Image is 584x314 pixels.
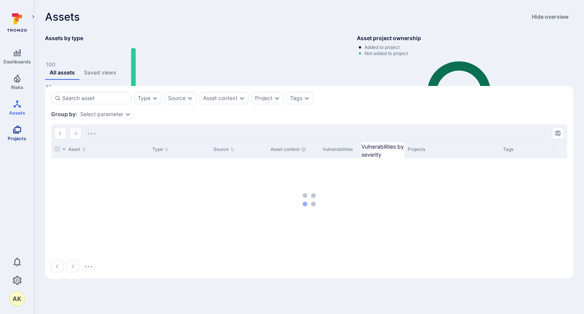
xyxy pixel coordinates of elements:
button: Go to the previous page [51,260,63,272]
button: Asset context [203,95,237,101]
span: Assets [9,110,25,116]
button: Expand navigation menu [29,12,38,21]
div: Vulnerabilities [323,146,358,153]
button: Expand dropdown [125,111,131,117]
div: Abhinav Kalidasan [10,291,25,306]
div: Automatically discovered context associated with the asset [301,147,306,152]
button: Expand dropdown [239,95,245,101]
button: Sort by Source [213,146,234,152]
span: Projects [8,136,26,141]
input: Search asset [62,94,128,102]
span: Not added to project [365,50,408,57]
span: Added to project [365,44,400,50]
button: Expand dropdown [274,95,280,101]
button: Manage columns [552,127,564,139]
button: Go to the next page [66,260,79,272]
i: Expand navigation menu [31,14,36,20]
div: Projects [408,146,497,153]
button: AK [10,291,25,306]
div: Saved views [84,69,116,76]
img: Loading... [85,266,92,267]
text: 100 [46,61,55,68]
span: Select all rows [54,146,60,152]
span: Dashboards [3,59,31,65]
div: Asset context [271,146,316,153]
h2: Assets by type [45,34,83,42]
span: Risks [11,84,23,90]
h2: Asset project ownership [357,34,421,42]
div: grouping parameters [80,111,131,117]
button: Select parameter [80,111,123,117]
div: All assets [50,69,75,76]
button: Sort by Type [152,146,169,152]
button: Expand dropdown [187,95,193,101]
button: Project [255,95,273,101]
button: Source [168,95,186,101]
button: Sort by Asset [68,146,86,152]
button: Go to the previous page [54,127,66,139]
div: assets tabs [45,66,573,80]
button: Expand dropdown [152,95,158,101]
div: Vulnerabilities by severity [361,142,405,159]
span: Group by: [51,110,77,118]
span: Assets [45,11,80,23]
button: Type [138,95,150,101]
button: Tags [290,95,302,101]
div: Assets overview [39,26,573,57]
img: Loading... [88,133,95,134]
button: Go to the next page [69,127,82,139]
button: Expand dropdown [304,95,310,101]
button: Hide overview [527,11,573,23]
